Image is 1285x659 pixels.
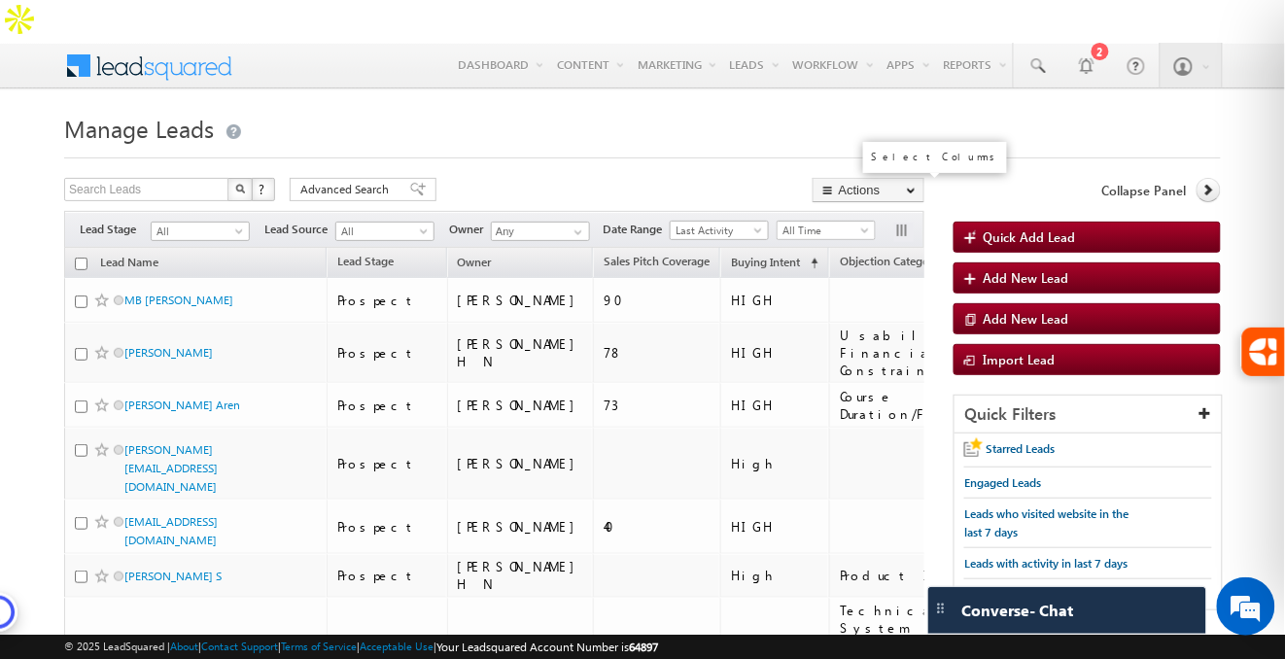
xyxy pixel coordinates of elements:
[964,556,1128,571] span: Leads with activity in last 7 days
[983,269,1068,286] span: Add New Lead
[983,228,1075,245] span: Quick Add Lead
[124,442,218,494] a: [PERSON_NAME][EMAIL_ADDRESS][DOMAIN_NAME]
[25,180,355,498] textarea: Type your message and hit 'Enter'
[337,397,438,414] div: Prospect
[564,223,588,242] a: Show All Items
[933,601,949,616] img: carter-drag
[629,640,658,654] span: 64897
[731,397,820,414] div: HIGH
[778,222,870,239] span: All Time
[337,567,438,584] div: Prospect
[458,397,585,414] div: [PERSON_NAME]
[604,344,712,362] div: 78
[937,43,1013,86] a: Reports
[604,397,712,414] div: 73
[786,43,880,86] a: Workflow
[964,475,1041,490] span: Engaged Leads
[721,251,828,276] a: Buying Intent (sorted ascending)
[723,43,785,86] a: Leads
[458,558,585,593] div: [PERSON_NAME] H N
[33,102,82,127] img: d_60004797649_company_0_60004797649
[731,344,820,362] div: HIGH
[631,43,722,86] a: Marketing
[64,113,214,144] span: Manage Leads
[337,455,438,472] div: Prospect
[319,10,365,56] div: Minimize live chat window
[80,221,151,238] span: Lead Stage
[151,222,250,241] a: All
[337,344,438,362] div: Prospect
[337,518,438,536] div: Prospect
[604,292,712,309] div: 90
[336,223,429,240] span: All
[840,327,1063,379] div: Usability, Financial Constraints
[670,221,769,240] a: Last Activity
[64,638,658,656] span: © 2025 LeadSquared | | | | |
[458,455,585,472] div: [PERSON_NAME]
[101,102,327,127] div: Chat with us now
[260,181,268,197] span: ?
[124,345,213,360] a: [PERSON_NAME]
[603,221,670,238] span: Date Range
[840,254,939,268] span: Objection Category
[252,178,275,201] button: ?
[124,398,240,412] a: [PERSON_NAME] Aren
[604,254,710,268] span: Sales Pitch Coverage
[830,251,949,276] a: Objection Category
[731,292,820,309] div: HIGH
[458,255,492,269] span: Owner
[964,506,1129,539] span: Leads who visited website in the last 7 days
[803,256,818,271] span: (sorted ascending)
[983,310,1068,327] span: Add New Lead
[731,255,800,269] span: Buying Intent
[594,251,719,276] a: Sales Pitch Coverage
[337,254,394,268] span: Lead Stage
[983,351,1055,367] span: Import Lead
[813,178,924,202] button: Actions
[124,293,233,307] a: MB [PERSON_NAME]
[986,441,1055,456] span: Starred Leads
[731,567,820,584] div: High
[1092,43,1109,60] div: 2
[170,640,198,652] a: About
[458,335,585,370] div: [PERSON_NAME] H N
[871,148,999,165] div: Select Columns
[360,640,434,652] a: Acceptable Use
[90,252,168,277] a: Lead Name
[124,514,218,547] a: [EMAIL_ADDRESS][DOMAIN_NAME]
[840,567,1063,584] div: Product Issue
[731,455,820,472] div: High
[264,221,335,238] span: Lead Source
[264,514,353,540] em: Start Chat
[335,222,434,241] a: All
[881,43,936,86] a: Apps
[300,181,395,198] span: Advanced Search
[75,258,87,270] input: Check all records
[458,518,585,536] div: [PERSON_NAME]
[604,518,712,536] div: 40
[152,223,244,240] span: All
[777,221,876,240] a: All Time
[235,184,245,193] img: Search
[201,640,278,652] a: Contact Support
[731,518,820,536] div: HIGH
[124,569,222,583] a: [PERSON_NAME] S
[491,222,590,241] input: Type to Search
[962,602,1074,619] span: Converse - Chat
[1102,182,1187,199] span: Collapse Panel
[840,388,1063,423] div: Course Duration/Flexibility
[458,292,585,309] div: [PERSON_NAME]
[451,43,549,86] a: Dashboard
[449,221,491,238] span: Owner
[328,251,403,276] a: Lead Stage
[436,640,658,654] span: Your Leadsquared Account Number is
[337,292,438,309] div: Prospect
[550,43,630,86] a: Content
[671,222,763,239] span: Last Activity
[281,640,357,652] a: Terms of Service
[955,396,1222,434] div: Quick Filters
